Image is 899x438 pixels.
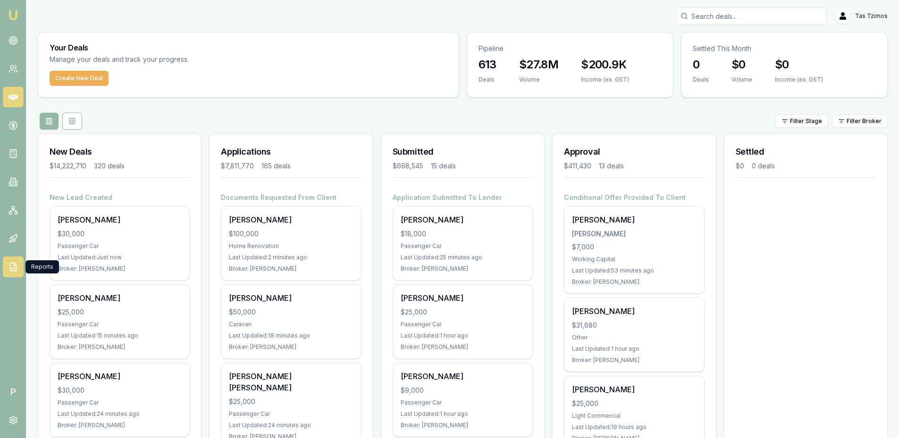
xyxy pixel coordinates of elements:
[519,57,558,72] h3: $27.8M
[564,145,704,158] h3: Approval
[50,145,190,158] h3: New Deals
[572,256,696,263] div: Working Capital
[229,265,353,273] div: Broker: [PERSON_NAME]
[401,386,525,395] div: $9,000
[572,334,696,341] div: Other
[693,44,876,53] p: Settled This Month
[401,254,525,261] div: Last Updated: 25 minutes ago
[564,193,704,202] h4: Conditional Offer Provided To Client
[676,8,827,25] input: Search deals
[775,57,823,72] h3: $0
[572,345,696,353] div: Last Updated: 1 hour ago
[221,145,361,158] h3: Applications
[564,161,591,171] div: $411,430
[401,242,525,250] div: Passenger Car
[58,410,182,418] div: Last Updated: 24 minutes ago
[479,76,496,83] div: Deals
[393,161,423,171] div: $668,545
[401,399,525,406] div: Passenger Car
[599,161,624,171] div: 13 deals
[479,57,496,72] h3: 613
[401,292,525,304] div: [PERSON_NAME]
[572,412,696,420] div: Light Commercial
[229,242,353,250] div: Home Renovation
[572,356,696,364] div: Broker: [PERSON_NAME]
[736,145,876,158] h3: Settled
[401,321,525,328] div: Passenger Car
[572,321,696,330] div: $31,680
[229,410,353,418] div: Passenger Car
[401,265,525,273] div: Broker: [PERSON_NAME]
[519,76,558,83] div: Volume
[572,399,696,408] div: $25,000
[572,242,696,252] div: $7,000
[8,9,19,21] img: emu-icon-u.png
[401,214,525,225] div: [PERSON_NAME]
[393,145,533,158] h3: Submitted
[572,214,696,225] div: [PERSON_NAME]
[736,161,744,171] div: $0
[58,332,182,339] div: Last Updated: 15 minutes ago
[572,306,696,317] div: [PERSON_NAME]
[401,229,525,239] div: $18,000
[401,343,525,351] div: Broker: [PERSON_NAME]
[221,161,254,171] div: $7,811,770
[58,265,182,273] div: Broker: [PERSON_NAME]
[58,421,182,429] div: Broker: [PERSON_NAME]
[832,115,888,128] button: Filter Broker
[58,254,182,261] div: Last Updated: Just now
[572,229,696,239] div: [PERSON_NAME]
[693,76,709,83] div: Deals
[855,12,888,20] span: Tas Tzimos
[261,161,291,171] div: 165 deals
[221,193,361,202] h4: Documents Requested From Client
[572,267,696,274] div: Last Updated: 53 minutes ago
[50,54,291,65] p: Manage your deals and track your progress.
[693,57,709,72] h3: 0
[229,343,353,351] div: Broker: [PERSON_NAME]
[581,76,629,83] div: Income (ex. GST)
[229,421,353,429] div: Last Updated: 24 minutes ago
[229,397,353,406] div: $25,000
[25,260,59,273] div: Reports
[229,371,353,393] div: [PERSON_NAME] [PERSON_NAME]
[50,44,447,51] h3: Your Deals
[401,307,525,317] div: $25,000
[752,161,775,171] div: 0 deals
[229,254,353,261] div: Last Updated: 2 minutes ago
[58,214,182,225] div: [PERSON_NAME]
[58,307,182,317] div: $25,000
[58,343,182,351] div: Broker: [PERSON_NAME]
[50,193,190,202] h4: New Lead Created
[731,76,752,83] div: Volume
[775,76,823,83] div: Income (ex. GST)
[401,410,525,418] div: Last Updated: 1 hour ago
[572,384,696,395] div: [PERSON_NAME]
[431,161,456,171] div: 15 deals
[58,292,182,304] div: [PERSON_NAME]
[581,57,629,72] h3: $200.9K
[58,321,182,328] div: Passenger Car
[229,307,353,317] div: $50,000
[50,71,109,86] button: Create New Deal
[479,44,662,53] p: Pipeline
[94,161,125,171] div: 320 deals
[401,371,525,382] div: [PERSON_NAME]
[847,117,882,125] span: Filter Broker
[229,332,353,339] div: Last Updated: 18 minutes ago
[229,214,353,225] div: [PERSON_NAME]
[572,423,696,431] div: Last Updated: 19 hours ago
[775,115,828,128] button: Filter Stage
[731,57,752,72] h3: $0
[229,292,353,304] div: [PERSON_NAME]
[50,161,86,171] div: $14,222,710
[790,117,822,125] span: Filter Stage
[401,421,525,429] div: Broker: [PERSON_NAME]
[58,399,182,406] div: Passenger Car
[401,332,525,339] div: Last Updated: 1 hour ago
[229,321,353,328] div: Caravan
[58,371,182,382] div: [PERSON_NAME]
[572,278,696,286] div: Broker: [PERSON_NAME]
[58,242,182,250] div: Passenger Car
